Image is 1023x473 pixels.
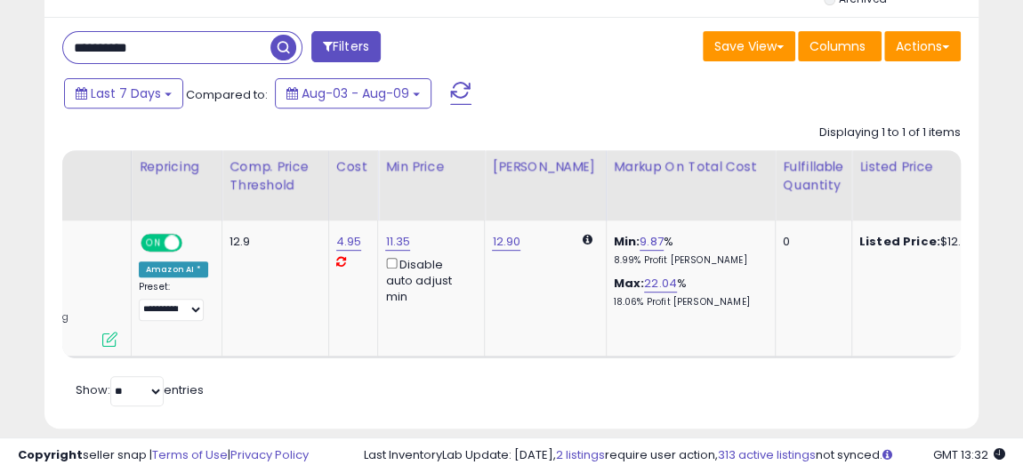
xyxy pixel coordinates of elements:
[302,84,409,102] span: Aug-03 - Aug-09
[180,235,208,250] span: OFF
[18,446,83,463] strong: Copyright
[859,157,1013,176] div: Listed Price
[18,447,309,464] div: seller snap | |
[614,157,768,176] div: Markup on Total Cost
[614,254,761,267] p: 8.99% Profit [PERSON_NAME]
[336,157,371,176] div: Cost
[139,157,214,176] div: Repricing
[614,275,645,292] b: Max:
[186,86,268,103] span: Compared to:
[703,31,795,61] button: Save View
[492,233,520,251] a: 12.90
[230,157,321,195] div: Comp. Price Threshold
[614,234,761,267] div: %
[492,157,598,176] div: [PERSON_NAME]
[933,446,1005,463] span: 2025-08-17 13:32 GMT
[640,233,664,251] a: 9.87
[810,37,866,55] span: Columns
[139,261,208,277] div: Amazon AI *
[385,157,477,176] div: Min Price
[556,446,605,463] a: 2 listings
[884,31,961,61] button: Actions
[859,234,1007,250] div: $12.90
[385,254,471,306] div: Disable auto adjust min
[819,124,961,141] div: Displaying 1 to 1 of 1 items
[230,446,309,463] a: Privacy Policy
[783,234,838,250] div: 0
[336,233,362,251] a: 4.95
[230,234,315,250] div: 12.9
[798,31,882,61] button: Columns
[614,296,761,309] p: 18.06% Profit [PERSON_NAME]
[64,78,183,108] button: Last 7 Days
[275,78,431,108] button: Aug-03 - Aug-09
[139,281,208,321] div: Preset:
[614,233,640,250] b: Min:
[614,276,761,309] div: %
[91,84,161,102] span: Last 7 Days
[859,233,940,250] b: Listed Price:
[311,31,381,62] button: Filters
[142,235,165,250] span: ON
[644,275,677,293] a: 22.04
[783,157,844,195] div: Fulfillable Quantity
[364,447,1006,464] div: Last InventoryLab Update: [DATE], require user action, not synced.
[385,233,410,251] a: 11.35
[718,446,816,463] a: 313 active listings
[152,446,228,463] a: Terms of Use
[606,150,775,220] th: The percentage added to the cost of goods (COGS) that forms the calculator for Min & Max prices.
[76,381,204,398] span: Show: entries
